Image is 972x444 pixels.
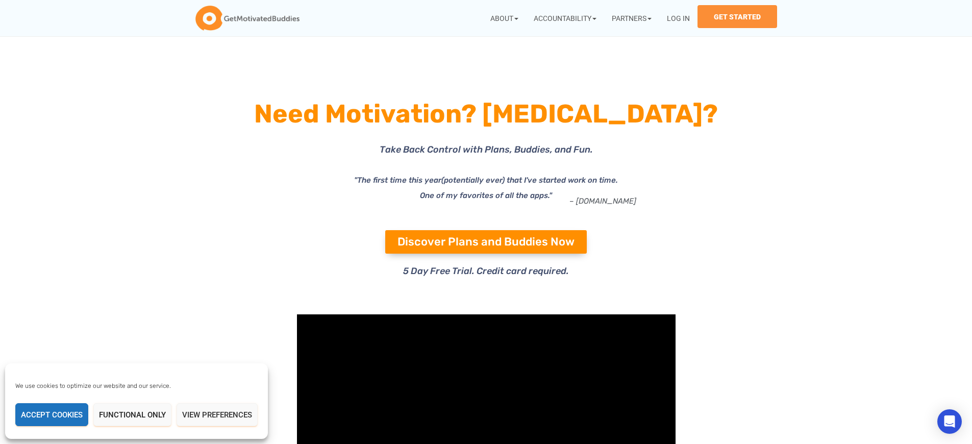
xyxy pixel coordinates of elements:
a: Partners [604,5,659,31]
span: Take Back Control with Plans, Buddies, and Fun. [380,144,593,155]
img: GetMotivatedBuddies [195,6,300,31]
button: Accept cookies [15,403,88,426]
span: 5 Day Free Trial. Credit card required. [403,265,569,277]
div: Open Intercom Messenger [937,409,962,434]
a: Accountability [526,5,604,31]
button: View preferences [177,403,258,426]
i: (potentially ever) that I've started work on time. One of my favorites of all the apps." [420,176,618,200]
a: Discover Plans and Buddies Now [385,230,587,254]
i: "The first time this year [354,176,441,185]
a: – [DOMAIN_NAME] [569,196,636,206]
a: Get Started [697,5,777,28]
button: Functional only [93,403,171,426]
a: Log In [659,5,697,31]
div: We use cookies to optimize our website and our service. [15,381,229,390]
span: Discover Plans and Buddies Now [397,236,575,248]
a: About [483,5,526,31]
h1: Need Motivation? [MEDICAL_DATA]? [211,95,762,132]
